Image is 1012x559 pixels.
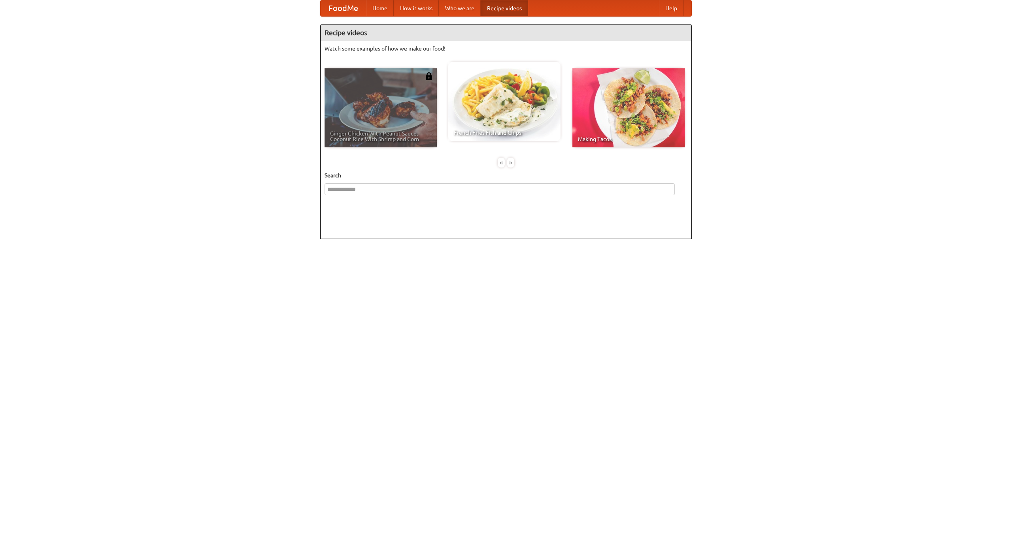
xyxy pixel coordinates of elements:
h4: Recipe videos [321,25,691,41]
div: « [498,158,505,168]
a: How it works [394,0,439,16]
a: Help [659,0,683,16]
a: French Fries Fish and Chips [448,62,561,141]
p: Watch some examples of how we make our food! [325,45,687,53]
div: » [507,158,514,168]
a: Home [366,0,394,16]
a: Who we are [439,0,481,16]
a: Recipe videos [481,0,528,16]
h5: Search [325,171,687,179]
a: Making Tacos [572,68,685,147]
span: Making Tacos [578,136,679,142]
span: French Fries Fish and Chips [454,130,555,136]
a: FoodMe [321,0,366,16]
img: 483408.png [425,72,433,80]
